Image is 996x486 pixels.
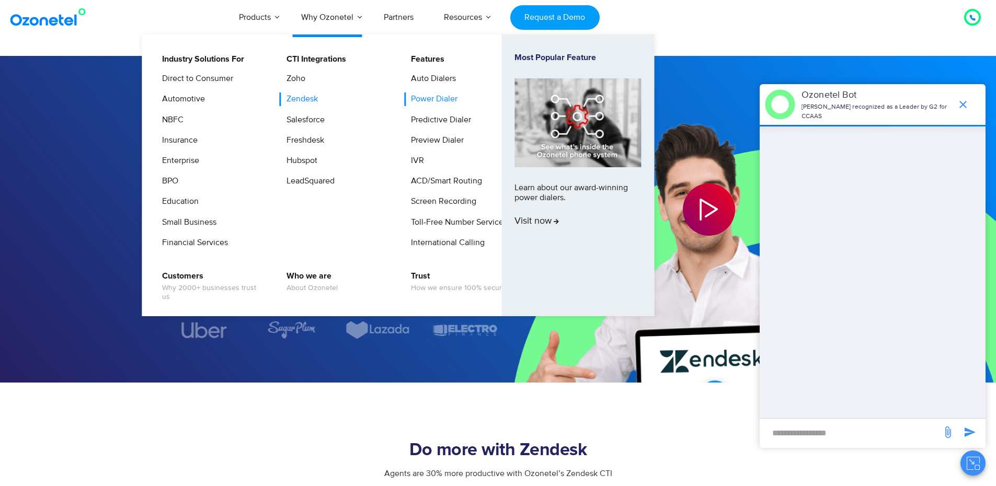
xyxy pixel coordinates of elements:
a: Power Dialer [404,92,459,106]
img: Lazada [345,321,411,339]
div: 6 / 7 [345,321,411,339]
div: 5 / 7 [258,321,324,339]
a: NBFC [155,113,185,126]
h2: Do more with Zendesk [171,440,825,461]
button: Close chat [960,450,986,476]
div: Play Video [683,183,735,236]
a: Predictive Dialer [404,113,473,126]
a: Screen Recording [404,195,478,208]
a: Enterprise [155,154,201,167]
p: [PERSON_NAME] recognized as a Leader by G2 for CCAAS [802,102,952,121]
span: end chat or minimize [953,94,974,115]
span: Visit now [514,216,559,227]
a: Request a Demo [510,5,600,30]
a: CTI Integrations [280,53,348,66]
span: Agents are 30% more productive with Ozonetel’s Zendesk CTI [384,468,612,479]
a: Freshdesk [280,134,326,147]
a: Financial Services [155,236,230,249]
a: BPO [155,175,180,188]
a: Preview Dialer [404,134,465,147]
a: International Calling [404,236,486,249]
div: Image Carousel [171,321,498,339]
a: Salesforce [280,113,326,126]
span: Why 2000+ businesses trust us [162,284,265,302]
a: CustomersWhy 2000+ businesses trust us [155,270,267,303]
img: electro [432,321,498,339]
a: Hubspot [280,154,319,167]
a: Direct to Consumer [155,72,235,85]
span: How we ensure 100% security [411,284,509,293]
a: Industry Solutions For [155,53,246,66]
a: LeadSquared [280,175,336,188]
img: header [765,89,795,120]
a: Zendesk [280,92,319,106]
img: sugarplum [267,321,316,339]
a: TrustHow we ensure 100% security [404,270,511,294]
a: Education [155,195,200,208]
a: Automotive [155,92,207,106]
a: Most Popular FeatureLearn about our award-winning power dialers.Visit now [514,53,641,298]
a: Who we areAbout Ozonetel [280,270,339,294]
span: send message [937,422,958,443]
a: IVR [404,154,426,167]
div: 4 / 7 [171,322,237,338]
a: ACD/Smart Routing [404,175,484,188]
a: Features [404,53,446,66]
p: Ozonetel Bot [802,88,952,102]
a: Insurance [155,134,199,147]
a: Toll-Free Number Services [404,216,509,229]
a: Zoho [280,72,307,85]
div: 7 / 7 [432,321,498,339]
img: uber [181,322,227,338]
div: new-msg-input [765,424,936,443]
a: Auto Dialers [404,72,457,85]
span: send message [959,422,980,443]
a: Small Business [155,216,218,229]
img: phone-system-min.jpg [514,78,641,167]
span: About Ozonetel [287,284,338,293]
